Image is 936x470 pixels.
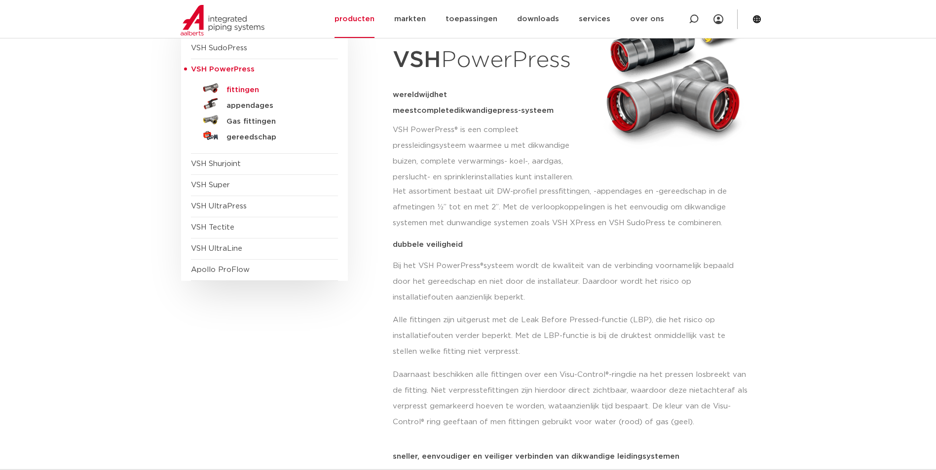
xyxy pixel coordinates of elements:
[191,202,247,210] a: VSH UltraPress
[226,86,324,95] h5: fittingen
[464,418,694,426] span: aan of men fittingen gebruikt voor water (rood) of gas (geel).
[191,181,230,189] a: VSH Super
[393,184,749,231] p: Het assortiment bestaat uit DW-profiel pressfittingen, -appendages en -gereedschap in de afmeting...
[191,44,247,52] a: VSH SudoPress
[191,112,338,128] a: Gas fittingen
[393,91,447,114] span: het meest
[487,387,703,394] span: fittingen zijn hierdoor direct zichtbaar, waardoor deze niet
[393,453,749,460] p: sneller, eenvoudiger en veiliger verbinden van dikwandige leidingsystemen
[191,66,255,73] span: VSH PowerPress
[226,101,324,110] h5: appendages
[497,107,554,114] span: press-systeem
[393,371,746,394] span: die na het pressen losbreekt van de fitting. Niet verpresste
[393,371,626,378] span: Daarnaast beschikken alle fittingen over een Visu-Control®-ring
[191,128,338,143] a: gereedschap
[191,245,242,252] a: VSH UltraLine
[393,403,731,426] span: aanzienlijk tijd bespaart. De kleur van de Visu-Control® ring geeft
[226,117,324,126] h5: Gas fittingen
[393,387,748,410] span: achteraf als verpresst gemarkeerd hoeven te worden, wat
[393,41,578,79] h1: PowerPress
[454,107,497,114] span: dikwandige
[393,262,480,269] span: Bij het VSH PowerPress
[191,80,338,96] a: fittingen
[393,241,749,248] p: dubbele veiligheid
[393,91,434,99] span: wereldwijd
[480,262,484,269] span: ®
[393,122,578,185] p: VSH PowerPress® is een compleet pressleidingsysteem waarmee u met dikwandige buizen, complete ver...
[191,160,241,168] a: VSH Shurjoint
[417,107,454,114] span: complete
[191,266,250,273] a: Apollo ProFlow
[226,133,324,142] h5: gereedschap
[191,96,338,112] a: appendages
[393,312,749,360] p: Alle fittingen zijn uitgerust met de Leak Before Pressed-functie (LBP), die het risico op install...
[393,262,734,301] span: systeem wordt de kwaliteit van de verbinding voornamelijk bepaald door het gereedschap en niet do...
[191,224,234,231] a: VSH Tectite
[393,49,441,71] strong: VSH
